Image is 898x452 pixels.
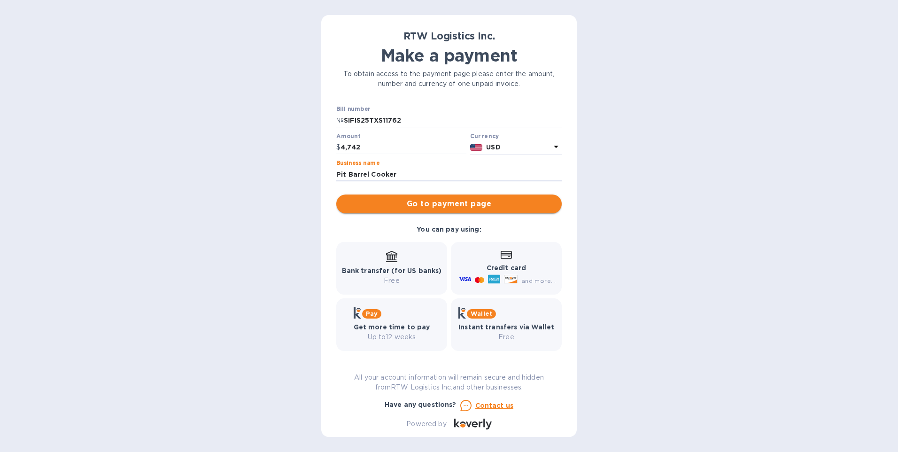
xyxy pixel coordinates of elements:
[336,142,341,152] p: $
[521,277,556,284] span: and more...
[336,161,379,166] label: Business name
[486,143,500,151] b: USD
[336,373,562,392] p: All your account information will remain secure and hidden from RTW Logistics Inc. and other busi...
[336,69,562,89] p: To obtain access to the payment page please enter the amount, number and currency of one unpaid i...
[471,310,492,317] b: Wallet
[354,323,430,331] b: Get more time to pay
[336,116,344,125] p: №
[342,267,442,274] b: Bank transfer (for US banks)
[475,402,514,409] u: Contact us
[336,167,562,181] input: Enter business name
[342,276,442,286] p: Free
[336,107,370,112] label: Bill number
[417,226,481,233] b: You can pay using:
[341,140,466,155] input: 0.00
[385,401,457,408] b: Have any questions?
[354,332,430,342] p: Up to 12 weeks
[470,144,483,151] img: USD
[336,195,562,213] button: Go to payment page
[336,46,562,65] h1: Make a payment
[366,310,378,317] b: Pay
[406,419,446,429] p: Powered by
[487,264,526,272] b: Credit card
[336,133,360,139] label: Amount
[458,323,554,331] b: Instant transfers via Wallet
[344,113,562,127] input: Enter bill number
[403,30,495,42] b: RTW Logistics Inc.
[470,132,499,140] b: Currency
[344,198,554,210] span: Go to payment page
[458,332,554,342] p: Free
